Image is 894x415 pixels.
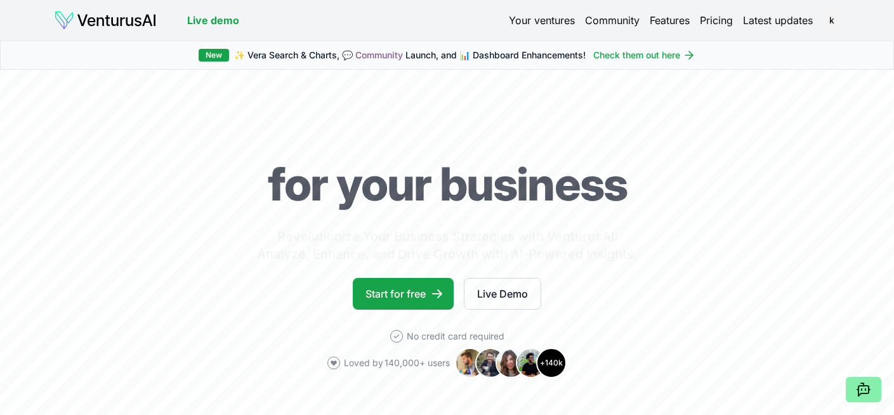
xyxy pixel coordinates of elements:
a: Community [355,49,403,60]
a: Your ventures [509,13,575,28]
a: Latest updates [743,13,813,28]
a: Start for free [353,278,454,310]
img: Avatar 1 [455,348,485,378]
div: New [199,49,229,62]
img: Avatar 3 [496,348,526,378]
button: k [823,11,841,29]
span: ✨ Vera Search & Charts, 💬 Launch, and 📊 Dashboard Enhancements! [234,49,586,62]
img: logo [54,10,157,30]
a: Features [650,13,690,28]
a: Live demo [187,13,239,28]
a: Check them out here [593,49,695,62]
img: Avatar 4 [516,348,546,378]
a: Community [585,13,640,28]
a: Live Demo [464,278,541,310]
span: k [822,10,842,30]
a: Pricing [700,13,733,28]
img: Avatar 2 [475,348,506,378]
